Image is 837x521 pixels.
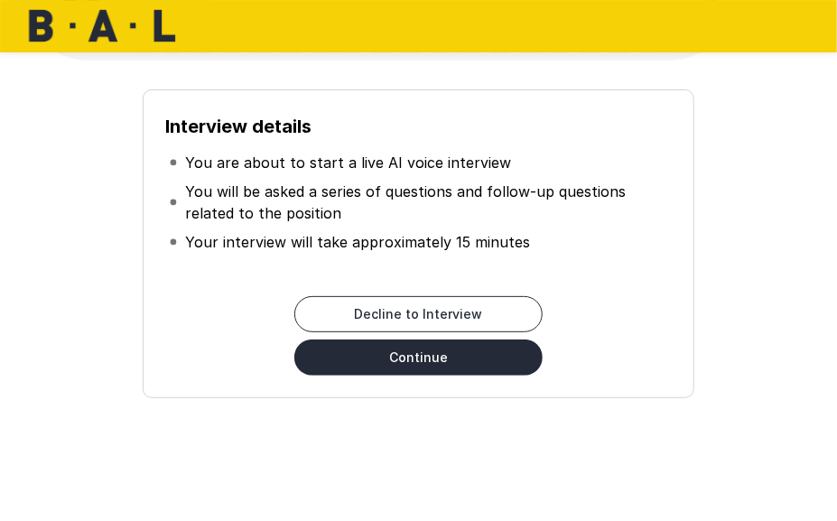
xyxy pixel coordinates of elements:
[185,181,668,224] p: You will be asked a series of questions and follow-up questions related to the position
[294,296,543,332] button: Decline to Interview
[185,231,530,253] p: Your interview will take approximately 15 minutes
[165,116,312,137] b: Interview details
[185,152,511,173] p: You are about to start a live AI voice interview
[294,340,543,376] button: Continue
